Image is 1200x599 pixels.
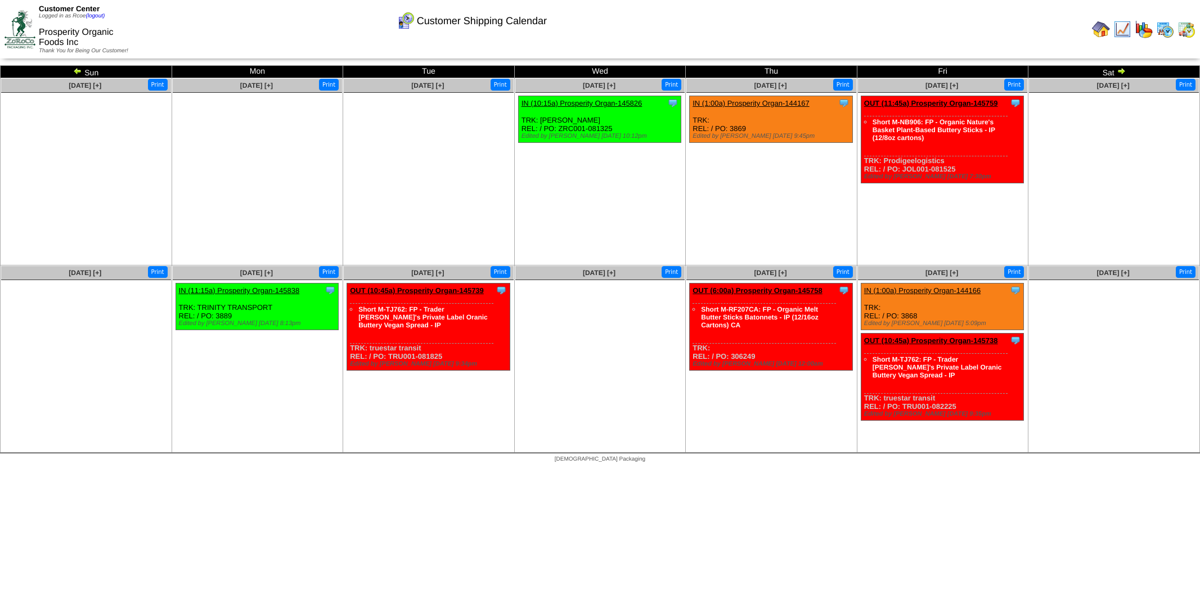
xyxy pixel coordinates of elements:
td: Fri [857,66,1028,78]
span: Logged in as Rcoe [39,13,105,19]
div: Edited by [PERSON_NAME] [DATE] 9:35pm [864,411,1024,417]
a: [DATE] [+] [754,269,786,277]
img: Tooltip [325,285,336,296]
img: Tooltip [838,285,850,296]
span: Thank You for Being Our Customer! [39,48,128,54]
div: TRK: truestar transit REL: / PO: TRU001-082225 [861,334,1024,421]
span: Prosperity Organic Foods Inc [39,28,114,47]
img: graph.gif [1135,20,1153,38]
div: TRK: REL: / PO: 3869 [690,96,853,143]
a: [DATE] [+] [411,269,444,277]
img: calendarprod.gif [1156,20,1174,38]
a: Short M-TJ762: FP - Trader [PERSON_NAME]'s Private Label Oranic Buttery Vegan Spread - IP [873,355,1002,379]
a: (logout) [86,13,105,19]
img: Tooltip [838,97,850,109]
a: OUT (6:00a) Prosperity Organ-145758 [693,286,822,295]
img: Tooltip [496,285,507,296]
div: Edited by [PERSON_NAME] [DATE] 8:13pm [179,320,339,327]
a: Short M-TJ762: FP - Trader [PERSON_NAME]'s Private Label Oranic Buttery Vegan Spread - IP [358,305,488,329]
button: Print [319,79,339,91]
img: line_graph.gif [1113,20,1131,38]
button: Print [491,79,510,91]
a: [DATE] [+] [1097,269,1130,277]
img: ZoRoCo_Logo(Green%26Foil)%20jpg.webp [5,10,35,48]
a: OUT (10:45a) Prosperity Organ-145739 [350,286,484,295]
div: TRK: Prodigeelogistics REL: / PO: JOL001-081525 [861,96,1024,183]
img: Tooltip [1010,335,1021,346]
a: [DATE] [+] [411,82,444,89]
button: Print [491,266,510,278]
button: Print [662,79,681,91]
img: Tooltip [667,97,678,109]
a: [DATE] [+] [583,269,615,277]
img: calendarcustomer.gif [397,12,415,30]
img: arrowright.gif [1117,66,1126,75]
button: Print [319,266,339,278]
a: [DATE] [+] [583,82,615,89]
div: Edited by [PERSON_NAME] [DATE] 9:34pm [350,361,510,367]
div: Edited by [PERSON_NAME] [DATE] 12:00am [693,361,852,367]
span: [DEMOGRAPHIC_DATA] Packaging [555,456,645,462]
a: [DATE] [+] [69,269,101,277]
img: Tooltip [1010,97,1021,109]
button: Print [1004,79,1024,91]
button: Print [833,79,853,91]
a: OUT (10:45a) Prosperity Organ-145738 [864,336,998,345]
button: Print [1004,266,1024,278]
div: Edited by [PERSON_NAME] [DATE] 9:45pm [693,133,852,139]
button: Print [1176,79,1195,91]
img: arrowleft.gif [73,66,82,75]
button: Print [662,266,681,278]
a: [DATE] [+] [69,82,101,89]
a: IN (1:00a) Prosperity Organ-144167 [693,99,809,107]
div: TRK: TRINITY TRANSPORT REL: / PO: 3889 [176,283,339,330]
a: IN (1:00a) Prosperity Organ-144166 [864,286,981,295]
td: Mon [172,66,343,78]
div: TRK: REL: / PO: 306249 [690,283,853,371]
td: Sun [1,66,172,78]
div: Edited by [PERSON_NAME] [DATE] 10:12pm [522,133,681,139]
div: Edited by [PERSON_NAME] [DATE] 5:09pm [864,320,1024,327]
button: Print [1176,266,1195,278]
a: [DATE] [+] [240,82,273,89]
img: Tooltip [1010,285,1021,296]
a: Short M-RF207CA: FP - Organic Melt Butter Sticks Batonnets - IP (12/16oz Cartons) CA [701,305,819,329]
span: Customer Shipping Calendar [417,15,547,27]
button: Print [833,266,853,278]
a: IN (11:15a) Prosperity Organ-145838 [179,286,300,295]
div: Edited by [PERSON_NAME] [DATE] 7:30pm [864,173,1024,180]
a: [DATE] [+] [754,82,786,89]
a: OUT (11:45a) Prosperity Organ-145759 [864,99,998,107]
button: Print [148,266,168,278]
span: Customer Center [39,4,100,13]
td: Sat [1028,66,1200,78]
div: TRK: [PERSON_NAME] REL: / PO: ZRC001-081325 [518,96,681,143]
img: home.gif [1092,20,1110,38]
td: Thu [686,66,857,78]
div: TRK: truestar transit REL: / PO: TRU001-081825 [347,283,510,371]
td: Wed [514,66,686,78]
a: Short M-NB906: FP - Organic Nature's Basket Plant-Based Buttery Sticks - IP (12/8oz cartons) [873,118,995,142]
a: IN (10:15a) Prosperity Organ-145826 [522,99,642,107]
a: [DATE] [+] [1097,82,1130,89]
div: TRK: REL: / PO: 3868 [861,283,1024,330]
a: [DATE] [+] [925,82,958,89]
a: [DATE] [+] [925,269,958,277]
td: Tue [343,66,515,78]
a: [DATE] [+] [240,269,273,277]
img: calendarinout.gif [1177,20,1195,38]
